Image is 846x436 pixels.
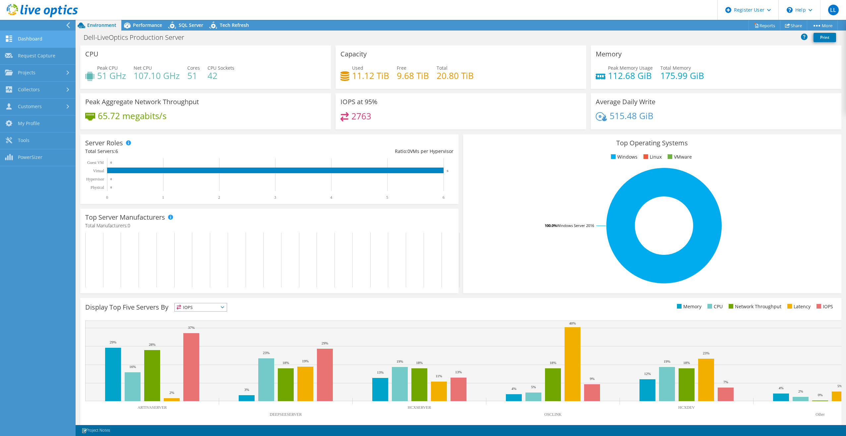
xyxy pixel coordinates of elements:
[408,405,431,410] text: HCXSERVER
[814,33,836,42] a: Print
[786,303,811,310] li: Latency
[596,98,655,106] h3: Average Daily Write
[270,412,302,417] text: DEEPSEESERVER
[282,361,289,365] text: 18%
[85,222,453,229] h4: Total Manufacturers:
[330,195,332,200] text: 4
[407,148,410,154] span: 0
[244,388,249,392] text: 3%
[98,112,166,119] h4: 65.72 megabits/s
[610,112,653,119] h4: 515.48 GiB
[77,426,115,435] a: Project Notes
[274,195,276,200] text: 3
[642,153,662,161] li: Linux
[815,303,833,310] li: IOPS
[644,372,651,376] text: 12%
[85,98,199,106] h3: Peak Aggregate Network Throughput
[85,139,123,147] h3: Server Roles
[208,65,234,71] span: CPU Sockets
[149,342,155,346] text: 28%
[179,22,203,28] span: SQL Server
[302,359,309,363] text: 19%
[590,377,595,381] text: 9%
[386,195,388,200] text: 5
[798,389,803,393] text: 2%
[683,361,690,365] text: 18%
[557,223,594,228] tspan: Windows Server 2016
[787,7,793,13] svg: \n
[128,222,130,229] span: 0
[437,72,474,79] h4: 20.80 TiB
[609,153,637,161] li: Windows
[550,361,556,365] text: 18%
[352,72,389,79] h4: 11.12 TiB
[169,391,174,395] text: 2%
[779,386,784,390] text: 4%
[749,20,780,31] a: Reports
[129,365,136,369] text: 16%
[660,72,704,79] h4: 175.99 GiB
[81,34,195,41] h1: Dell-LiveOptics Production Server
[723,380,728,384] text: 7%
[437,65,448,71] span: Total
[97,65,118,71] span: Peak CPU
[397,72,429,79] h4: 9.68 TiB
[416,361,423,365] text: 18%
[187,65,200,71] span: Cores
[468,139,836,147] h3: Top Operating Systems
[352,65,363,71] span: Used
[569,321,576,325] text: 40%
[544,412,562,417] text: OSCLINK
[780,20,807,31] a: Share
[447,169,449,173] text: 6
[512,387,516,391] text: 4%
[828,5,839,15] span: LL
[93,169,104,173] text: Virtual
[675,303,701,310] li: Memory
[397,65,406,71] span: Free
[134,72,180,79] h4: 107.10 GHz
[220,22,249,28] span: Tech Refresh
[91,185,104,190] text: Physical
[596,50,622,58] h3: Memory
[106,195,108,200] text: 0
[608,72,653,79] h4: 112.68 GiB
[187,72,200,79] h4: 51
[818,393,823,397] text: 0%
[162,195,164,200] text: 1
[531,385,536,389] text: 5%
[706,303,723,310] li: CPU
[807,20,838,31] a: More
[666,153,692,161] li: VMware
[322,341,328,345] text: 29%
[85,214,165,221] h3: Top Server Manufacturers
[340,98,378,106] h3: IOPS at 95%
[85,50,98,58] h3: CPU
[87,160,104,165] text: Guest VM
[110,178,112,181] text: 0
[97,72,126,79] h4: 51 GHz
[377,370,384,374] text: 13%
[218,195,220,200] text: 2
[443,195,445,200] text: 6
[208,72,234,79] h4: 42
[340,50,367,58] h3: Capacity
[85,148,269,155] div: Total Servers:
[115,148,118,154] span: 6
[110,340,116,344] text: 29%
[678,405,695,410] text: HCXDEV
[436,374,442,378] text: 11%
[110,161,112,164] text: 0
[837,384,842,388] text: 5%
[351,112,371,120] h4: 2763
[727,303,781,310] li: Network Throughput
[87,22,116,28] span: Environment
[703,351,709,355] text: 23%
[455,370,462,374] text: 13%
[134,65,152,71] span: Net CPU
[269,148,453,155] div: Ratio: VMs per Hypervisor
[263,351,270,355] text: 23%
[133,22,162,28] span: Performance
[110,186,112,189] text: 0
[188,326,195,329] text: 37%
